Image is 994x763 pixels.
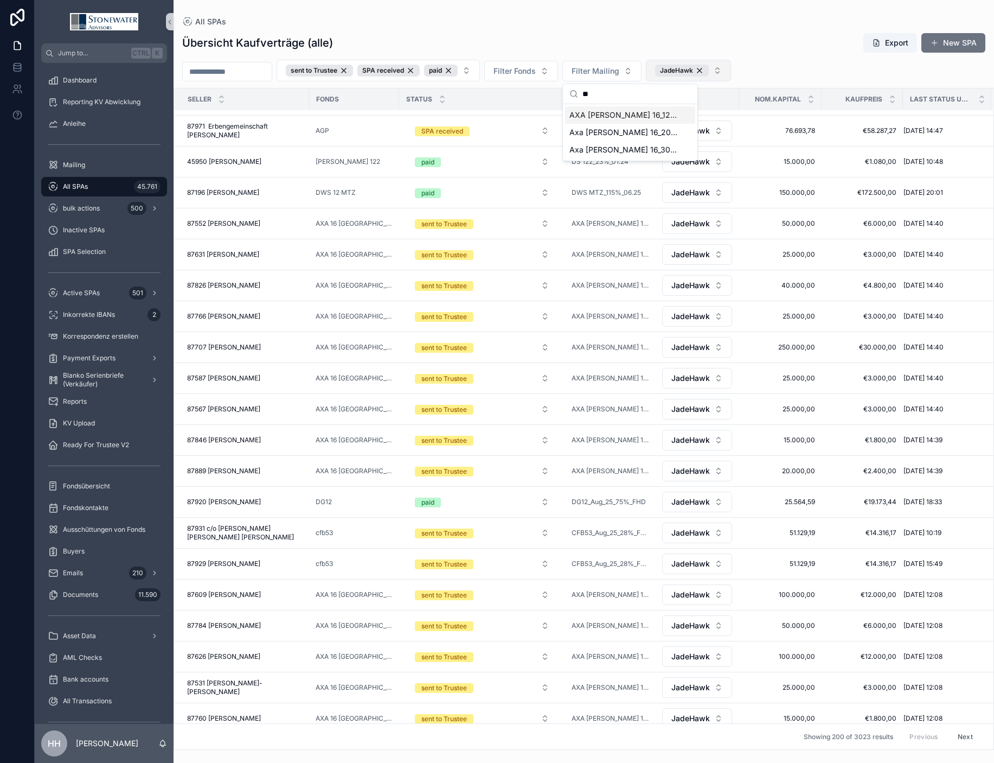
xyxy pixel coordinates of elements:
[187,374,303,383] a: 87587 [PERSON_NAME]
[187,436,303,444] a: 87846 [PERSON_NAME]
[41,220,167,240] a: Inactive SPAs
[671,187,710,198] span: JadeHawk
[671,342,710,353] span: JadeHawk
[572,157,649,166] a: DS 122_23%_01.24
[662,244,733,265] a: Select Button
[41,414,167,433] a: KV Upload
[903,343,979,352] a: [DATE] 14:40
[572,157,629,166] a: DS 122_23%_01.24
[316,126,329,135] a: AGP
[421,467,467,476] div: sent to Trustee
[903,157,943,166] span: [DATE] 10:48
[421,157,434,167] div: paid
[562,61,642,81] button: Select Button
[316,250,393,259] a: AXA 16 [GEOGRAPHIC_DATA]
[572,374,649,383] a: AXA [PERSON_NAME] 16_12%_07.25
[746,126,815,135] a: 76.693,78
[903,188,979,197] a: [DATE] 20:01
[41,283,167,303] a: Active SPAs501
[316,436,393,444] a: AXA 16 [GEOGRAPHIC_DATA]
[316,312,393,321] a: AXA 16 [GEOGRAPHIC_DATA]
[41,242,167,262] a: SPA Selection
[316,281,393,290] a: AXA 16 [GEOGRAPHIC_DATA]
[406,214,558,233] button: Select Button
[406,151,559,172] a: Select Button
[662,398,733,420] a: Select Button
[828,126,896,135] a: €58.287,27
[671,311,710,322] span: JadeHawk
[903,374,944,383] span: [DATE] 14:40
[316,188,356,197] a: DWS 12 MTZ
[828,312,896,321] a: €3.000,00
[41,476,167,496] a: Fondsübersicht
[569,144,678,155] span: Axa [PERSON_NAME] 16_30%_03.24
[316,343,393,352] a: AXA 16 [GEOGRAPHIC_DATA]
[406,121,558,141] button: Select Button
[187,343,303,352] a: 87707 [PERSON_NAME]
[569,127,678,138] span: Axa [PERSON_NAME] 16_20%_11.24
[572,219,649,228] a: AXA [PERSON_NAME] 16_12%_07.25
[187,250,303,259] a: 87631 [PERSON_NAME]
[828,343,896,352] span: €30.000,00
[406,368,559,389] a: Select Button
[572,250,649,259] a: AXA [PERSON_NAME] 16_12%_07.25
[421,343,467,353] div: sent to Trustee
[671,404,710,415] span: JadeHawk
[41,155,167,175] a: Mailing
[903,250,979,259] a: [DATE] 14:40
[746,405,815,414] a: 25.000,00
[828,219,896,228] a: €6.000,00
[662,336,733,358] a: Select Button
[316,157,380,166] span: [PERSON_NAME] 122
[828,281,896,290] a: €4.800,00
[134,180,161,193] div: 45.761
[746,157,815,166] a: 15.000,00
[828,405,896,414] span: €3.000,00
[662,182,733,204] a: Select Button
[41,177,167,196] a: All SPAs45.761
[828,250,896,259] a: €3.000,00
[572,405,649,414] a: AXA [PERSON_NAME] 16_12%_07.25
[671,373,710,384] span: JadeHawk
[903,126,943,135] span: [DATE] 14:47
[484,61,558,81] button: Select Button
[421,405,467,415] div: sent to Trustee
[187,122,303,139] span: 87971 Erbengemeinschaft [PERSON_NAME]
[421,281,467,291] div: sent to Trustee
[903,467,942,475] span: [DATE] 14:39
[671,156,710,167] span: JadeHawk
[195,16,226,27] span: All SPAs
[572,436,649,444] a: AXA [PERSON_NAME] 16_12%_07.25
[662,399,732,419] button: Select Button
[41,392,167,411] a: Reports
[63,119,86,128] span: Anleihe
[828,188,896,197] span: €172.500,00
[187,219,303,228] a: 87552 [PERSON_NAME]
[660,66,693,75] span: JadeHawk
[662,430,732,450] button: Select Button
[41,327,167,346] a: Korrespondenz erstellen
[316,374,393,383] a: AXA 16 [GEOGRAPHIC_DATA]
[746,219,815,228] a: 50.000,00
[406,430,559,450] a: Select Button
[63,371,142,389] span: Blanko Serienbriefe (Verkäufer)
[41,43,167,63] button: Jump to...CtrlK
[357,65,420,77] button: Unselect SPA_RECEIVED
[863,33,917,53] button: Export
[746,312,815,321] a: 25.000,00
[662,460,733,482] a: Select Button
[572,281,649,290] span: AXA [PERSON_NAME] 16_12%_07.25
[746,281,815,290] a: 40.000,00
[671,466,710,476] span: JadeHawk
[187,219,260,228] span: 87552 [PERSON_NAME]
[187,343,261,352] span: 87707 [PERSON_NAME]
